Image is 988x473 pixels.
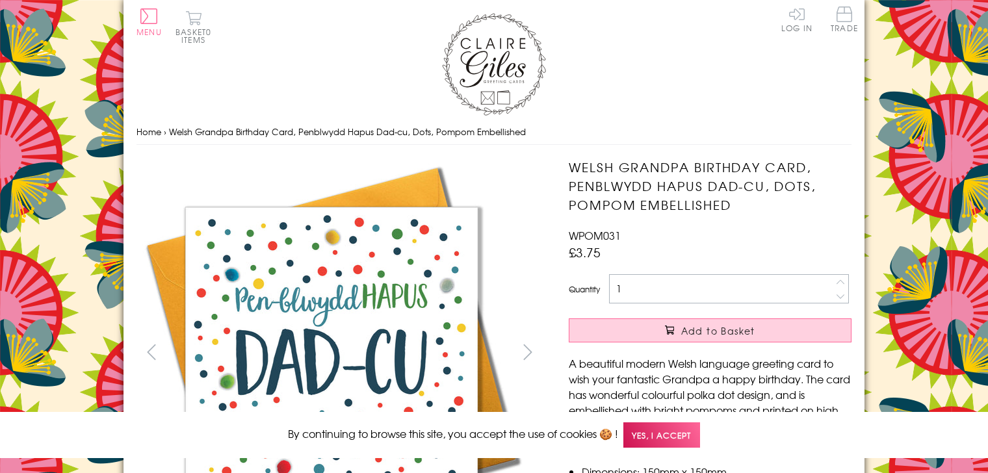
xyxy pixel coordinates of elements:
[164,125,166,138] span: ›
[569,355,851,449] p: A beautiful modern Welsh language greeting card to wish your fantastic Grandpa a happy birthday. ...
[569,318,851,342] button: Add to Basket
[831,6,858,34] a: Trade
[169,125,526,138] span: Welsh Grandpa Birthday Card, Penblwydd Hapus Dad-cu, Dots, Pompom Embellished
[181,26,211,45] span: 0 items
[569,227,621,243] span: WPOM031
[136,125,161,138] a: Home
[681,324,755,337] span: Add to Basket
[442,13,546,116] img: Claire Giles Greetings Cards
[569,283,600,295] label: Quantity
[136,8,162,36] button: Menu
[513,337,543,366] button: next
[569,158,851,214] h1: Welsh Grandpa Birthday Card, Penblwydd Hapus Dad-cu, Dots, Pompom Embellished
[136,119,851,146] nav: breadcrumbs
[831,6,858,32] span: Trade
[136,26,162,38] span: Menu
[569,243,601,261] span: £3.75
[175,10,211,44] button: Basket0 items
[623,422,700,448] span: Yes, I accept
[781,6,812,32] a: Log In
[136,337,166,366] button: prev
